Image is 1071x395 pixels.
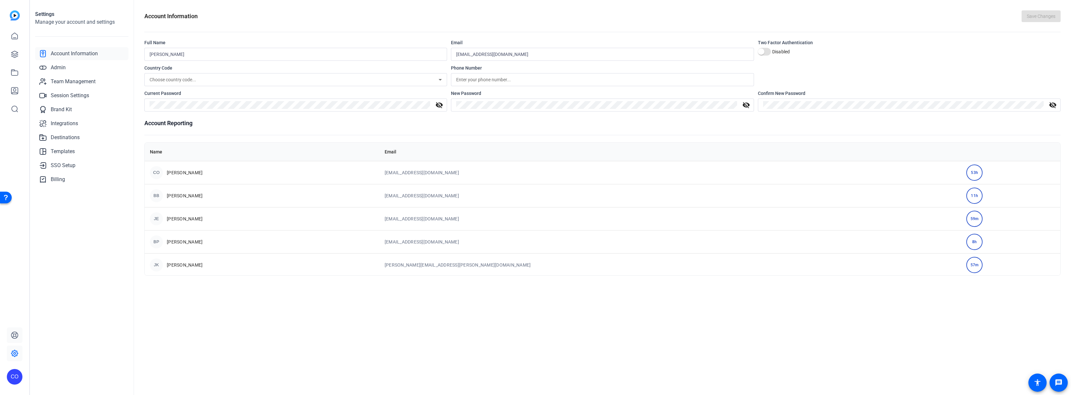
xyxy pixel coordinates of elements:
span: Integrations [51,120,78,127]
span: Admin [51,64,66,72]
span: Templates [51,148,75,155]
div: 57m [966,257,983,273]
span: Session Settings [51,92,89,99]
h1: Account Information [144,12,198,21]
mat-icon: visibility_off [1045,101,1061,109]
div: BB [150,189,163,202]
a: Team Management [35,75,128,88]
div: Country Code [144,65,447,71]
div: 11h [966,188,983,204]
div: Two Factor Authentication [758,39,1061,46]
input: Enter your name... [150,50,442,58]
a: Session Settings [35,89,128,102]
span: [PERSON_NAME] [167,169,203,176]
span: [PERSON_NAME] [167,216,203,222]
mat-icon: message [1055,379,1063,387]
div: 59m [966,211,983,227]
td: [EMAIL_ADDRESS][DOMAIN_NAME] [379,184,961,207]
span: [PERSON_NAME] [167,262,203,268]
div: JK [150,258,163,271]
div: Current Password [144,90,447,97]
td: [EMAIL_ADDRESS][DOMAIN_NAME] [379,161,961,184]
h1: Account Reporting [144,119,1061,128]
div: Full Name [144,39,447,46]
span: Choose country code... [150,77,196,82]
th: Email [379,143,961,161]
a: Integrations [35,117,128,130]
span: SSO Setup [51,162,75,169]
div: Phone Number [451,65,754,71]
span: [PERSON_NAME] [167,239,203,245]
input: Enter your phone number... [456,76,748,84]
span: Billing [51,176,65,183]
div: BP [150,235,163,248]
mat-icon: visibility_off [431,101,447,109]
a: Brand Kit [35,103,128,116]
td: [EMAIL_ADDRESS][DOMAIN_NAME] [379,230,961,253]
a: Billing [35,173,128,186]
h1: Settings [35,10,128,18]
label: Disabled [771,48,790,55]
div: JE [150,212,163,225]
a: Templates [35,145,128,158]
img: blue-gradient.svg [10,10,20,20]
input: Enter your email... [456,50,748,58]
div: 53h [966,165,983,181]
a: SSO Setup [35,159,128,172]
div: New Password [451,90,754,97]
td: [PERSON_NAME][EMAIL_ADDRESS][PERSON_NAME][DOMAIN_NAME] [379,253,961,276]
div: Email [451,39,754,46]
span: Destinations [51,134,80,141]
div: Confirm New Password [758,90,1061,97]
a: Account Information [35,47,128,60]
div: CO [7,369,22,385]
th: Name [145,143,379,161]
span: [PERSON_NAME] [167,192,203,199]
td: [EMAIL_ADDRESS][DOMAIN_NAME] [379,207,961,230]
h2: Manage your account and settings [35,18,128,26]
mat-icon: accessibility [1034,379,1041,387]
mat-icon: visibility_off [738,101,754,109]
span: Team Management [51,78,96,86]
div: CO [150,166,163,179]
span: Account Information [51,50,98,58]
a: Destinations [35,131,128,144]
span: Brand Kit [51,106,72,113]
a: Admin [35,61,128,74]
div: 8h [966,234,983,250]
